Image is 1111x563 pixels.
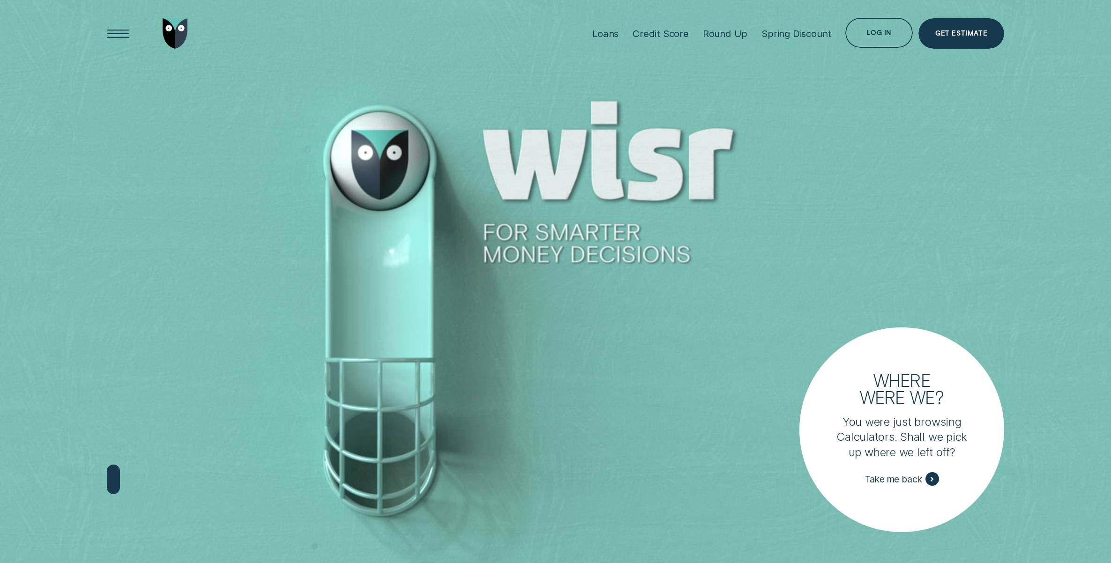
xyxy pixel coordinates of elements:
[845,18,913,48] button: Log in
[835,415,969,460] p: You were just browsing Calculators. Shall we pick up where we left off?
[103,18,134,49] button: Open Menu
[163,18,188,49] img: Wisr
[865,474,922,485] span: Take me back
[592,28,619,39] div: Loans
[761,28,831,39] div: Spring Discount
[918,18,1004,49] a: Get Estimate
[799,327,1004,532] a: Where were we?You were just browsing Calculators. Shall we pick up where we left off?Take me back
[852,372,951,405] h3: Where were we?
[703,28,747,39] div: Round Up
[633,28,689,39] div: Credit Score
